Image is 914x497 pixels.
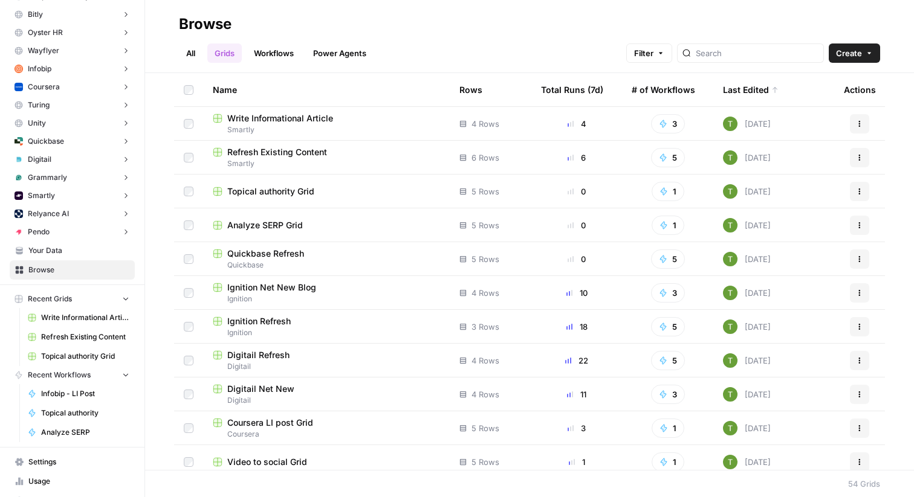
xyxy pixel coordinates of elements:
div: 22 [541,354,612,367]
div: Total Runs (7d) [541,73,603,106]
button: Create [829,43,880,63]
span: Coursera [213,429,440,440]
div: [DATE] [723,455,771,469]
a: Browse [10,260,135,280]
span: 3 Rows [472,321,499,333]
span: Topical authority Grid [227,185,314,197]
span: Quickbase [213,260,440,271]
span: Quickbase [28,136,64,147]
span: Quickbase Refresh [227,248,304,260]
div: [DATE] [723,184,771,199]
span: 5 Rows [472,422,499,434]
div: [DATE] [723,319,771,334]
a: Analyze SERP [22,423,135,442]
div: [DATE] [723,218,771,232]
button: 5 [651,351,685,370]
img: yba7bbzze900hr86j8rqqvfn473j [723,387,737,402]
span: Grammarly [28,172,67,183]
div: Actions [844,73,876,106]
a: Workflows [247,43,301,63]
a: Digitail Net NewDigitail [213,383,440,406]
span: 4 Rows [472,388,499,400]
span: Coursera [28,82,60,92]
a: Quickbase RefreshQuickbase [213,248,440,271]
a: Write Informational Article [22,308,135,327]
button: Filter [626,43,672,63]
button: Relyance AI [10,205,135,223]
span: Smartly [28,190,55,201]
img: yba7bbzze900hr86j8rqqvfn473j [723,286,737,300]
img: e96rwc90nz550hm4zzehfpz0of55 [15,65,23,73]
img: yba7bbzze900hr86j8rqqvfn473j [723,117,737,131]
div: 4 [541,118,612,130]
button: Digitail [10,150,135,168]
span: 6 Rows [472,152,499,164]
img: yba7bbzze900hr86j8rqqvfn473j [723,353,737,368]
div: 1 [541,456,612,468]
img: piswy9vrvpur08uro5cr7jpu448u [15,228,23,236]
button: 1 [652,216,684,235]
a: Ignition RefreshIgnition [213,315,440,338]
span: Analyze SERP [41,427,129,438]
button: 1 [652,182,684,201]
div: 3 [541,422,612,434]
a: Analyze SERP Grid [213,219,440,231]
button: 1 [652,452,684,472]
button: 1 [652,418,684,438]
span: Turing [28,100,50,111]
a: Settings [10,452,135,472]
img: yba7bbzze900hr86j8rqqvfn473j [723,421,737,435]
div: [DATE] [723,117,771,131]
span: Create [836,47,862,59]
span: Ignition [213,293,440,304]
span: 5 Rows [472,253,499,265]
a: Digitail RefreshDigitail [213,349,440,372]
a: Topical authority Grid [213,185,440,197]
button: Recent Grids [10,290,135,308]
span: Settings [28,457,129,467]
img: su6rzb6ooxtlguexw0i7h3ek2qys [15,137,23,146]
div: # of Workflows [632,73,695,106]
span: 5 Rows [472,185,499,197]
span: Digitail Net New [227,383,294,395]
span: Pendo [28,226,50,237]
button: Pendo [10,223,135,241]
span: Bitly [28,9,43,20]
button: 5 [651,317,685,336]
span: 5 Rows [472,456,499,468]
img: 21cqirn3y8po2glfqu04segrt9y0 [15,155,23,164]
div: 0 [541,185,612,197]
button: 5 [651,249,685,269]
button: Infobip [10,60,135,78]
span: Infobip [28,63,51,74]
div: [DATE] [723,353,771,368]
a: Topical authority Grid [22,347,135,366]
img: yba7bbzze900hr86j8rqqvfn473j [723,184,737,199]
span: Write Informational Article [41,312,129,323]
div: 0 [541,253,612,265]
button: Unity [10,114,135,132]
span: Digitail [213,361,440,372]
span: Topical authority Grid [41,351,129,362]
img: 1rmbdh83liigswmnvqyaq31zy2bw [15,83,23,91]
span: Oyster HR [28,27,63,38]
button: Oyster HR [10,24,135,42]
div: [DATE] [723,286,771,300]
div: 10 [541,287,612,299]
div: [DATE] [723,387,771,402]
a: Grids [207,43,242,63]
span: Smartly [213,158,440,169]
button: 3 [651,283,685,303]
div: 54 Grids [848,478,880,490]
a: Usage [10,472,135,491]
div: [DATE] [723,150,771,165]
div: Browse [179,14,232,34]
span: Filter [634,47,653,59]
span: Relyance AI [28,208,69,219]
img: yba7bbzze900hr86j8rqqvfn473j [723,455,737,469]
span: Recent Grids [28,293,72,304]
div: [DATE] [723,421,771,435]
a: Ignition Net New BlogIgnition [213,281,440,304]
input: Search [696,47,818,59]
span: Smartly [213,124,440,135]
